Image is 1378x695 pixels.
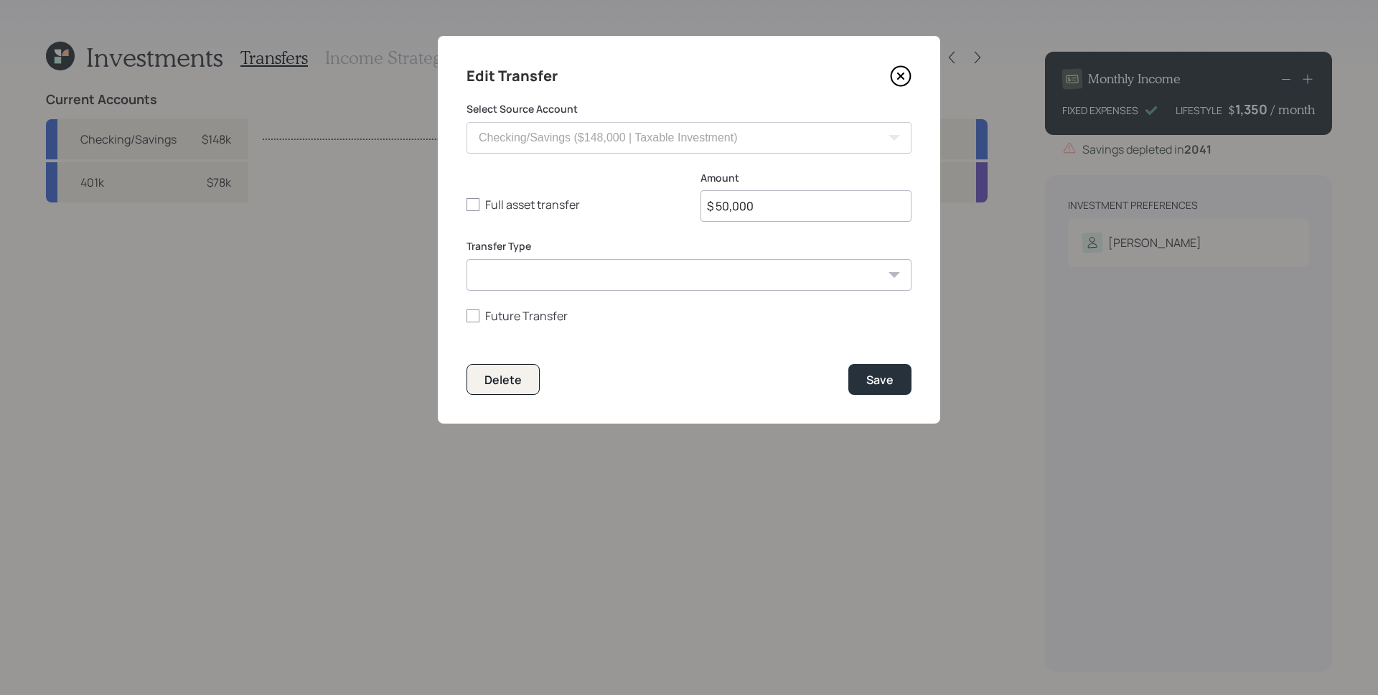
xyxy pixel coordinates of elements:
[700,171,911,185] label: Amount
[484,372,522,388] div: Delete
[467,102,911,116] label: Select Source Account
[467,308,911,324] label: Future Transfer
[848,364,911,395] button: Save
[467,65,558,88] h4: Edit Transfer
[467,364,540,395] button: Delete
[467,239,911,253] label: Transfer Type
[866,372,894,388] div: Save
[467,197,678,213] label: Full asset transfer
